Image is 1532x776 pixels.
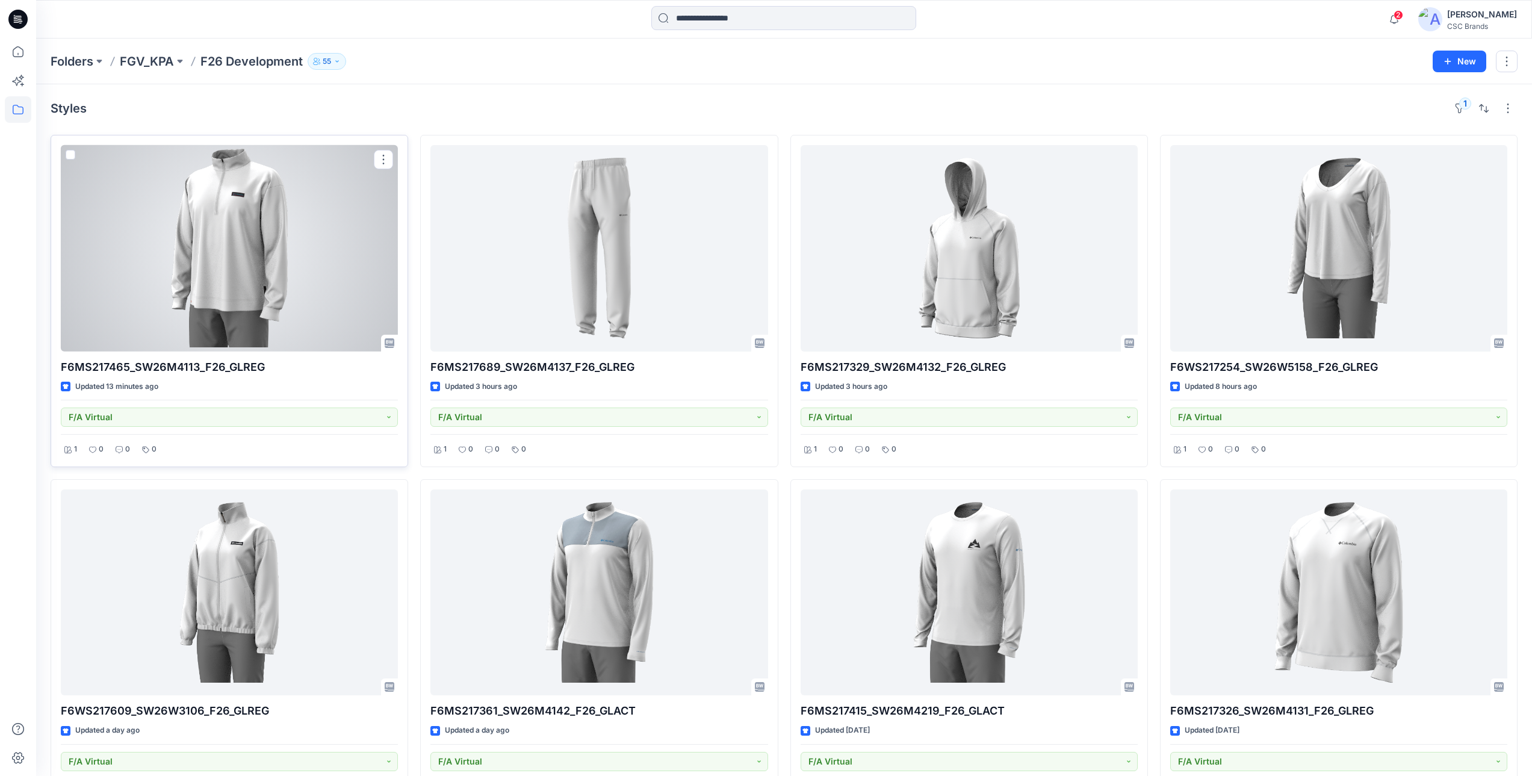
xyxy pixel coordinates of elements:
p: 0 [865,443,870,456]
p: F6WS217254_SW26W5158_F26_GLREG [1170,359,1507,376]
p: F26 Development [200,53,303,70]
p: F6MS217361_SW26M4142_F26_GLACT [430,703,768,719]
p: 1 [74,443,77,456]
p: Updated [DATE] [815,724,870,737]
a: F6MS217361_SW26M4142_F26_GLACT [430,489,768,696]
button: New [1433,51,1486,72]
p: Updated 3 hours ago [815,380,887,393]
p: 0 [495,443,500,456]
p: Updated 13 minutes ago [75,380,158,393]
span: 2 [1394,10,1403,20]
p: F6WS217609_SW26W3106_F26_GLREG [61,703,398,719]
p: F6MS217415_SW26M4219_F26_GLACT [801,703,1138,719]
p: 0 [99,443,104,456]
p: 0 [1208,443,1213,456]
a: F6MS217689_SW26M4137_F26_GLREG [430,145,768,352]
p: F6MS217326_SW26M4131_F26_GLREG [1170,703,1507,719]
p: Updated a day ago [445,724,509,737]
a: F6MS217329_SW26M4132_F26_GLREG [801,145,1138,352]
h4: Styles [51,101,87,116]
p: 0 [125,443,130,456]
p: 0 [1235,443,1239,456]
p: 0 [839,443,843,456]
p: 0 [892,443,896,456]
p: Updated [DATE] [1185,724,1239,737]
a: FGV_KPA [120,53,174,70]
p: 1 [1183,443,1186,456]
p: 1 [444,443,447,456]
p: 1 [814,443,817,456]
p: 0 [1261,443,1266,456]
a: Folders [51,53,93,70]
p: Updated a day ago [75,724,140,737]
a: F6WS217609_SW26W3106_F26_GLREG [61,489,398,696]
a: F6WS217254_SW26W5158_F26_GLREG [1170,145,1507,352]
a: F6MS217415_SW26M4219_F26_GLACT [801,489,1138,696]
a: F6MS217326_SW26M4131_F26_GLREG [1170,489,1507,696]
div: [PERSON_NAME] [1447,7,1517,22]
button: 1 [1450,99,1469,118]
p: Updated 8 hours ago [1185,380,1257,393]
a: F6MS217465_SW26M4113_F26_GLREG [61,145,398,352]
p: F6MS217465_SW26M4113_F26_GLREG [61,359,398,376]
button: 55 [308,53,346,70]
p: F6MS217689_SW26M4137_F26_GLREG [430,359,768,376]
p: Updated 3 hours ago [445,380,517,393]
p: 55 [323,55,331,68]
p: 0 [152,443,157,456]
p: F6MS217329_SW26M4132_F26_GLREG [801,359,1138,376]
p: 0 [468,443,473,456]
img: avatar [1418,7,1442,31]
p: 0 [521,443,526,456]
div: CSC Brands [1447,22,1517,31]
